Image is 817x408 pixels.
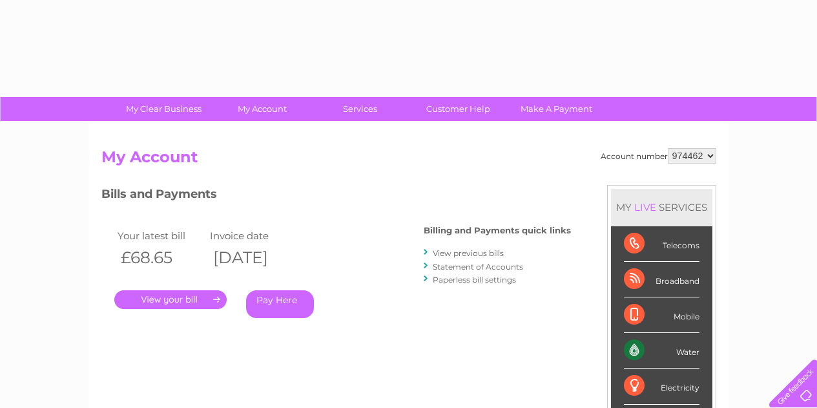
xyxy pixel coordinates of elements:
a: Pay Here [246,290,314,318]
td: Invoice date [207,227,300,244]
a: Customer Help [405,97,512,121]
a: Paperless bill settings [433,275,516,285]
h2: My Account [101,148,716,173]
td: Your latest bill [114,227,207,244]
a: Services [307,97,413,121]
div: LIVE [632,201,659,213]
h3: Bills and Payments [101,185,571,208]
a: My Account [209,97,315,121]
div: Account number [601,148,716,164]
div: MY SERVICES [611,189,712,226]
th: £68.65 [114,244,207,271]
div: Electricity [624,369,699,404]
div: Telecoms [624,226,699,262]
a: My Clear Business [110,97,217,121]
div: Water [624,333,699,369]
a: Statement of Accounts [433,262,523,272]
div: Mobile [624,297,699,333]
a: View previous bills [433,248,504,258]
a: . [114,290,227,309]
h4: Billing and Payments quick links [424,226,571,235]
a: Make A Payment [503,97,610,121]
th: [DATE] [207,244,300,271]
div: Broadband [624,262,699,297]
